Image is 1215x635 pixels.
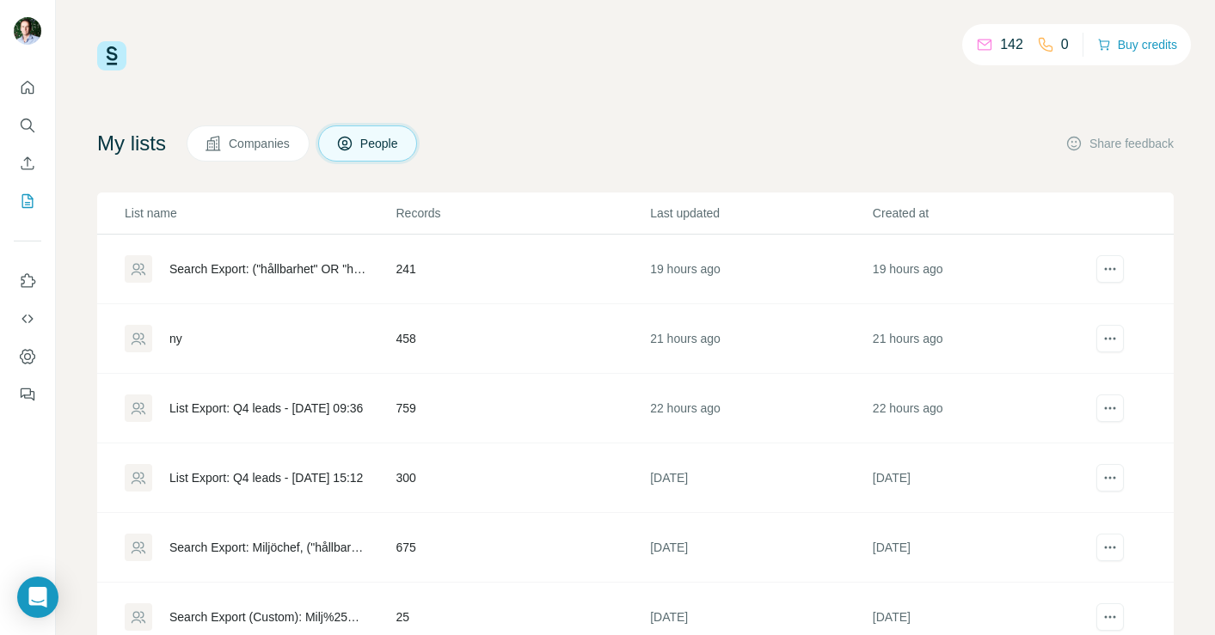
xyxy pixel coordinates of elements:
[360,135,400,152] span: People
[17,577,58,618] div: Open Intercom Messenger
[1096,325,1124,352] button: actions
[395,235,649,304] td: 241
[872,374,1095,443] td: 22 hours ago
[1097,33,1177,57] button: Buy credits
[872,304,1095,374] td: 21 hours ago
[97,41,126,70] img: Surfe Logo
[1096,394,1124,422] button: actions
[872,513,1095,583] td: [DATE]
[14,341,41,372] button: Dashboard
[1061,34,1069,55] p: 0
[1096,255,1124,283] button: actions
[650,205,871,222] p: Last updated
[14,379,41,410] button: Feedback
[229,135,291,152] span: Companies
[14,72,41,103] button: Quick start
[14,186,41,217] button: My lists
[169,260,366,278] div: Search Export: ("hållbarhet" OR "hållbarhetschef" OR "hållbarhetsansvarig" OR "hållbarhetssamordn...
[395,513,649,583] td: 675
[1000,34,1023,55] p: 142
[649,513,872,583] td: [DATE]
[396,205,648,222] p: Records
[873,205,1094,222] p: Created at
[649,304,872,374] td: 21 hours ago
[169,608,366,626] div: Search Export (Custom): Milj%25C3%25B6chef - [DATE] 11:33
[125,205,394,222] p: List name
[395,374,649,443] td: 759
[97,130,166,157] h4: My lists
[14,17,41,45] img: Avatar
[14,303,41,334] button: Use Surfe API
[169,469,363,486] div: List Export: Q4 leads - [DATE] 15:12
[649,374,872,443] td: 22 hours ago
[1096,464,1124,492] button: actions
[395,443,649,513] td: 300
[14,110,41,141] button: Search
[14,148,41,179] button: Enrich CSV
[872,443,1095,513] td: [DATE]
[1096,534,1124,561] button: actions
[649,443,872,513] td: [DATE]
[169,539,366,556] div: Search Export: Miljöchef, ("hållbarhet" OR "hållbarhetschef" OR "hållbarhetsansvarig" OR "hållbar...
[1065,135,1174,152] button: Share feedback
[169,330,182,347] div: ny
[395,304,649,374] td: 458
[649,235,872,304] td: 19 hours ago
[872,235,1095,304] td: 19 hours ago
[14,266,41,296] button: Use Surfe on LinkedIn
[169,400,363,417] div: List Export: Q4 leads - [DATE] 09:36
[1096,603,1124,631] button: actions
